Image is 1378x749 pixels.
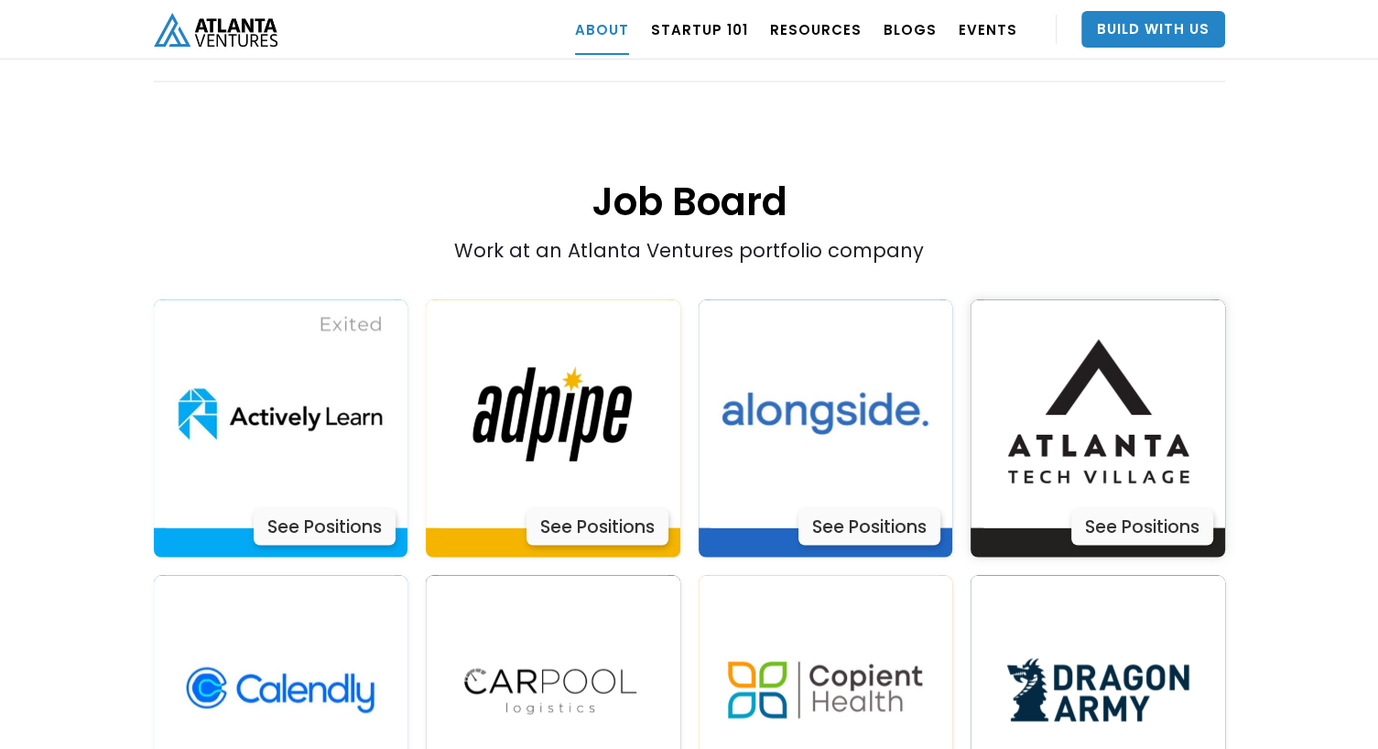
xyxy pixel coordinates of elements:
[439,300,667,529] img: Actively Learn
[770,4,862,55] a: RESOURCES
[711,300,939,529] img: Actively Learn
[154,84,1225,228] h1: Job Board
[983,300,1212,529] img: Actively Learn
[1071,509,1213,546] div: See Positions
[884,4,937,55] a: BLOGS
[971,300,1225,559] a: Actively LearnSee Positions
[154,300,408,559] a: Actively LearnSee Positions
[166,300,395,529] img: Actively Learn
[959,4,1017,55] a: EVENTS
[254,509,396,546] div: See Positions
[651,4,748,55] a: Startup 101
[1081,11,1225,48] a: Build With Us
[426,300,680,559] a: Actively LearnSee Positions
[699,300,953,559] a: Actively LearnSee Positions
[575,4,629,55] a: ABOUT
[526,509,668,546] div: See Positions
[798,509,940,546] div: See Positions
